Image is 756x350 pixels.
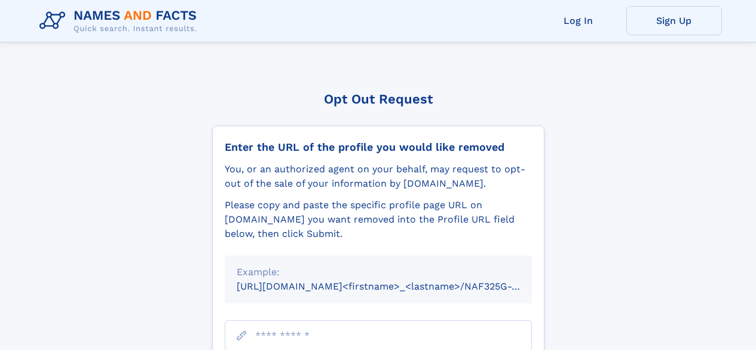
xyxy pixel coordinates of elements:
[237,265,520,279] div: Example:
[212,92,544,106] div: Opt Out Request
[225,162,532,191] div: You, or an authorized agent on your behalf, may request to opt-out of the sale of your informatio...
[225,198,532,241] div: Please copy and paste the specific profile page URL on [DOMAIN_NAME] you want removed into the Pr...
[531,6,626,35] a: Log In
[626,6,722,35] a: Sign Up
[35,5,207,37] img: Logo Names and Facts
[225,141,532,154] div: Enter the URL of the profile you would like removed
[237,281,555,292] small: [URL][DOMAIN_NAME]<firstname>_<lastname>/NAF325G-xxxxxxxx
